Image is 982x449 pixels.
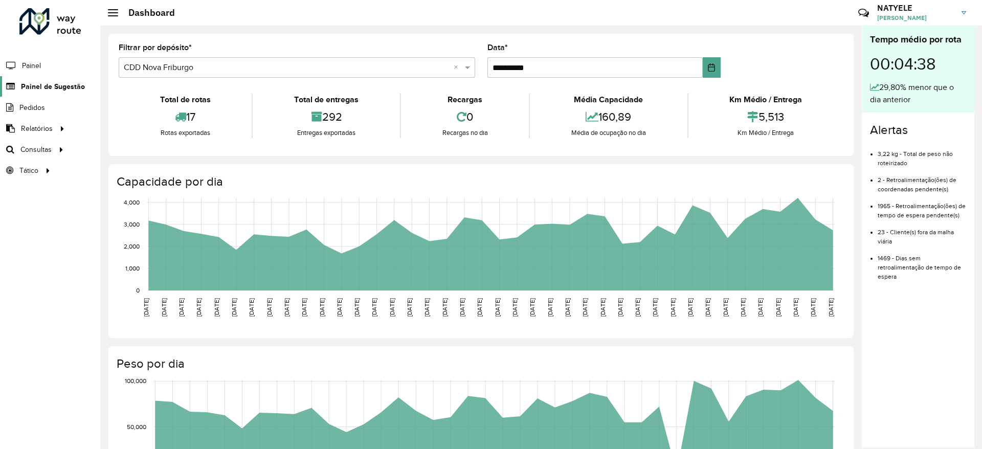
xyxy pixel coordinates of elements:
h4: Capacidade por dia [117,174,843,189]
span: Relatórios [21,123,53,134]
h3: NATYELE [877,3,954,13]
li: 23 - Cliente(s) fora da malha viária [878,220,966,246]
text: 50,000 [127,423,146,430]
button: Choose Date [703,57,721,78]
text: [DATE] [213,298,220,317]
text: 100,000 [125,377,146,384]
text: [DATE] [389,298,395,317]
text: [DATE] [319,298,325,317]
text: 4,000 [124,199,140,206]
text: [DATE] [441,298,448,317]
text: [DATE] [336,298,343,317]
text: [DATE] [301,298,307,317]
text: [DATE] [547,298,553,317]
text: 1,000 [125,265,140,272]
h2: Dashboard [118,7,175,18]
text: [DATE] [178,298,185,317]
div: Total de rotas [121,94,249,106]
text: 0 [136,287,140,294]
text: [DATE] [353,298,360,317]
text: [DATE] [494,298,501,317]
text: [DATE] [617,298,623,317]
text: [DATE] [529,298,535,317]
div: 0 [404,106,526,128]
text: [DATE] [582,298,588,317]
text: [DATE] [283,298,290,317]
text: [DATE] [652,298,658,317]
text: [DATE] [476,298,483,317]
h4: Peso por dia [117,356,843,371]
text: [DATE] [459,298,465,317]
text: [DATE] [792,298,799,317]
li: 3,22 kg - Total de peso não roteirizado [878,142,966,168]
div: Tempo médio por rota [870,33,966,47]
text: [DATE] [634,298,641,317]
text: [DATE] [266,298,273,317]
div: Km Médio / Entrega [691,94,841,106]
div: Média de ocupação no dia [532,128,684,138]
text: [DATE] [810,298,816,317]
div: Recargas [404,94,526,106]
text: [DATE] [564,298,571,317]
text: [DATE] [511,298,518,317]
a: Contato Rápido [853,2,875,24]
li: 1469 - Dias sem retroalimentação de tempo de espera [878,246,966,281]
span: Painel de Sugestão [21,81,85,92]
text: [DATE] [371,298,377,317]
text: [DATE] [704,298,711,317]
label: Data [487,41,508,54]
text: [DATE] [757,298,764,317]
text: 2,000 [124,243,140,250]
text: [DATE] [669,298,676,317]
li: 1965 - Retroalimentação(ões) de tempo de espera pendente(s) [878,194,966,220]
div: Total de entregas [255,94,397,106]
div: 5,513 [691,106,841,128]
text: [DATE] [722,298,729,317]
text: [DATE] [143,298,149,317]
li: 2 - Retroalimentação(ões) de coordenadas pendente(s) [878,168,966,194]
text: [DATE] [248,298,255,317]
text: [DATE] [599,298,606,317]
div: Média Capacidade [532,94,684,106]
div: 160,89 [532,106,684,128]
text: [DATE] [195,298,202,317]
text: [DATE] [740,298,746,317]
span: Clear all [454,61,462,74]
label: Filtrar por depósito [119,41,192,54]
h4: Alertas [870,123,966,138]
span: Pedidos [19,102,45,113]
span: Painel [22,60,41,71]
div: 29,80% menor que o dia anterior [870,81,966,106]
div: Entregas exportadas [255,128,397,138]
text: [DATE] [775,298,782,317]
div: 292 [255,106,397,128]
text: [DATE] [161,298,167,317]
div: 00:04:38 [870,47,966,81]
div: Km Médio / Entrega [691,128,841,138]
text: [DATE] [687,298,694,317]
span: [PERSON_NAME] [877,13,954,23]
div: Rotas exportadas [121,128,249,138]
text: [DATE] [423,298,430,317]
text: [DATE] [406,298,413,317]
span: Consultas [20,144,52,155]
span: Tático [19,165,38,176]
div: 17 [121,106,249,128]
text: 3,000 [124,221,140,228]
div: Recargas no dia [404,128,526,138]
text: [DATE] [828,298,834,317]
text: [DATE] [231,298,237,317]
